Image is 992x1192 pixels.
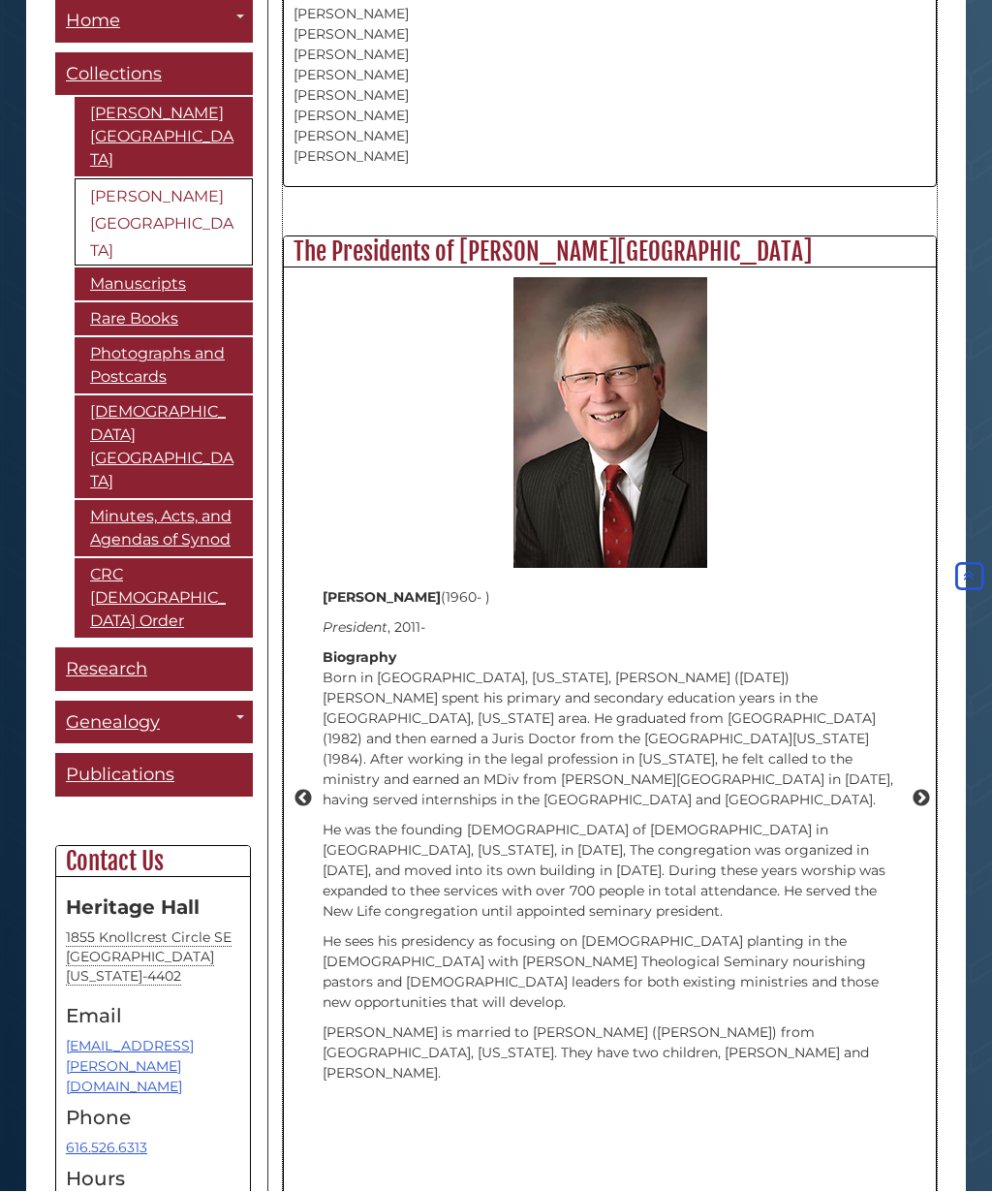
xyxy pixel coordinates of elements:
[951,568,987,585] a: Back to Top
[66,64,162,85] span: Collections
[75,396,253,499] a: [DEMOGRAPHIC_DATA][GEOGRAPHIC_DATA]
[66,1140,147,1157] a: 616.526.6313
[75,501,253,557] a: Minutes, Acts, and Agendas of Synod
[55,702,253,745] a: Genealogy
[66,896,200,920] strong: Heritage Hall
[66,765,174,786] span: Publications
[323,821,897,923] p: He was the founding [DEMOGRAPHIC_DATA] of [DEMOGRAPHIC_DATA] in [GEOGRAPHIC_DATA], [US_STATE], in...
[284,237,936,268] h2: The Presidents of [PERSON_NAME][GEOGRAPHIC_DATA]
[323,932,897,1014] p: He sees his presidency as focusing on [DEMOGRAPHIC_DATA] planting in the [DEMOGRAPHIC_DATA] with ...
[323,649,396,667] strong: Biography
[55,754,253,798] a: Publications
[66,11,120,32] span: Home
[323,618,897,639] p: , 2011-
[323,1023,897,1084] p: [PERSON_NAME] is married to [PERSON_NAME] ([PERSON_NAME]) from [GEOGRAPHIC_DATA], [US_STATE]. The...
[294,5,926,168] p: [PERSON_NAME] [PERSON_NAME] [PERSON_NAME] [PERSON_NAME] [PERSON_NAME] [PERSON_NAME] [PERSON_NAME]...
[66,659,147,680] span: Research
[294,790,313,809] button: Previous
[56,847,250,878] h2: Contact Us
[66,1169,240,1190] h4: Hours
[55,648,253,692] a: Research
[75,268,253,301] a: Manuscripts
[66,712,160,734] span: Genealogy
[66,1108,240,1129] h4: Phone
[75,559,253,639] a: CRC [DEMOGRAPHIC_DATA] Order
[75,98,253,177] a: [PERSON_NAME][GEOGRAPHIC_DATA]
[323,588,897,609] p: (1960- )
[75,303,253,336] a: Rare Books
[323,648,897,811] p: Born in [GEOGRAPHIC_DATA], [US_STATE], [PERSON_NAME] ([DATE]) [PERSON_NAME] spent his primary and...
[323,589,441,607] strong: [PERSON_NAME]
[75,179,253,267] a: [PERSON_NAME][GEOGRAPHIC_DATA]
[55,53,253,97] a: Collections
[66,1038,194,1096] a: [EMAIL_ADDRESS][PERSON_NAME][DOMAIN_NAME]
[75,338,253,394] a: Photographs and Postcards
[323,619,387,637] em: President
[66,1006,240,1027] h4: Email
[912,790,931,809] button: Next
